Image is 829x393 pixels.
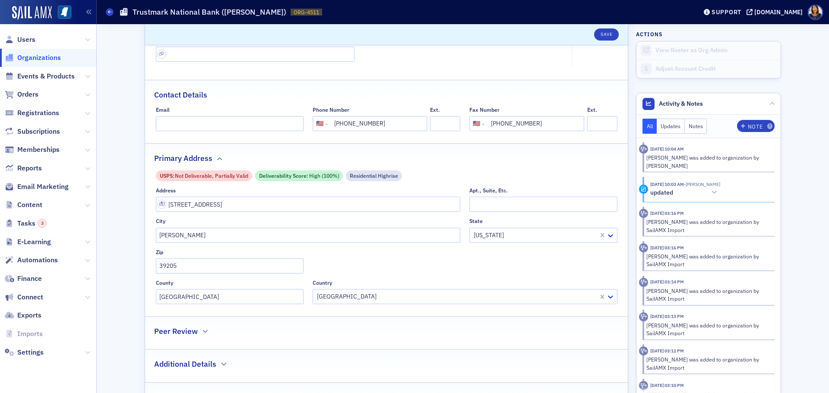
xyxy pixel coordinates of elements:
div: Activity [639,209,648,218]
div: Activity [639,312,648,321]
h2: Contact Details [154,89,207,101]
h1: Trustmark National Bank ([PERSON_NAME]) [133,7,286,17]
a: Settings [5,348,44,357]
span: Finance [17,274,42,283]
span: E-Learning [17,237,51,247]
img: SailAMX [12,6,52,20]
time: 5/5/2025 03:12 PM [650,348,684,354]
div: [PERSON_NAME] was added to organization by SailAMX Import [646,287,769,303]
h4: Actions [636,30,663,38]
a: Imports [5,329,43,339]
div: Deliverability Score: High (100%) [255,170,343,181]
button: [DOMAIN_NAME] [747,9,806,15]
h2: Additional Details [154,358,216,370]
h2: Primary Address [154,153,212,164]
a: Tasks3 [5,219,47,228]
span: Automations [17,255,58,265]
button: updated [650,188,720,197]
div: Activity [639,278,648,287]
div: [PERSON_NAME] was added to organization by SailAMX Import [646,321,769,337]
span: Noma Burge [684,181,720,187]
div: Activity [639,381,648,390]
div: [PERSON_NAME] was added to organization by SailAMX Import [646,355,769,371]
div: [DOMAIN_NAME] [754,8,803,16]
a: Events & Products [5,72,75,81]
h2: Peer Review [154,326,198,337]
div: Support [712,8,741,16]
span: Subscriptions [17,127,60,136]
div: Apt., Suite, Etc. [469,187,508,194]
button: Notes [685,119,707,134]
span: Memberships [17,145,60,154]
a: Organizations [5,53,61,63]
a: E-Learning [5,237,51,247]
div: Zip [156,249,163,255]
a: Memberships [5,145,60,154]
a: Finance [5,274,42,283]
a: Registrations [5,108,59,118]
div: City [156,218,165,224]
div: Country [313,280,332,286]
a: Automations [5,255,58,265]
a: Reports [5,163,42,173]
span: Settings [17,348,44,357]
div: Email [156,107,170,113]
time: 5/5/2025 03:16 PM [650,245,684,251]
span: Reports [17,163,42,173]
span: Users [17,35,35,44]
span: Email Marketing [17,182,69,192]
div: Address [156,187,176,194]
div: USPS: Not Deliverable, Partially Valid [156,170,252,181]
span: Deliverability Score : [259,172,309,179]
div: Activity [639,243,648,252]
time: 9/25/2025 10:04 AM [650,146,684,152]
div: Phone Number [313,107,349,113]
span: USPS : [160,172,175,179]
span: Registrations [17,108,59,118]
div: County [156,280,173,286]
span: Orders [17,90,38,99]
div: Residential Highrise [346,170,402,181]
span: ORG-4511 [294,9,319,16]
div: 🇺🇸 [473,119,480,128]
span: Content [17,200,42,210]
div: [PERSON_NAME] was added to organization by SailAMX Import [646,252,769,268]
img: SailAMX [58,6,71,19]
a: View Homepage [52,6,71,20]
a: Adjust Account Credit [636,60,781,78]
a: Connect [5,292,43,302]
div: [PERSON_NAME] was added to organization by SailAMX Import [646,218,769,234]
div: Activity [639,346,648,355]
button: Save [594,28,619,41]
div: Ext. [430,107,440,113]
div: Fax Number [469,107,500,113]
div: Note [748,124,763,129]
span: Tasks [17,219,47,228]
span: Organizations [17,53,61,63]
div: Ext. [587,107,597,113]
span: Exports [17,311,41,320]
div: Update [639,185,648,194]
a: Subscriptions [5,127,60,136]
time: 5/5/2025 03:10 PM [650,382,684,388]
time: 5/5/2025 03:14 PM [650,279,684,285]
time: 9/25/2025 10:03 AM [650,181,684,187]
h5: updated [650,189,673,197]
a: Content [5,200,42,210]
button: Note [737,120,775,132]
a: Email Marketing [5,182,69,192]
div: 🇺🇸 [316,119,323,128]
button: All [642,119,657,134]
span: Imports [17,329,43,339]
a: Orders [5,90,38,99]
span: Events & Products [17,72,75,81]
div: Adjust Account Credit [655,65,776,73]
time: 5/5/2025 03:16 PM [650,210,684,216]
button: Updates [657,119,685,134]
span: Profile [808,5,823,20]
time: 5/5/2025 03:13 PM [650,313,684,319]
span: Connect [17,292,43,302]
div: 3 [38,219,47,228]
a: Exports [5,311,41,320]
